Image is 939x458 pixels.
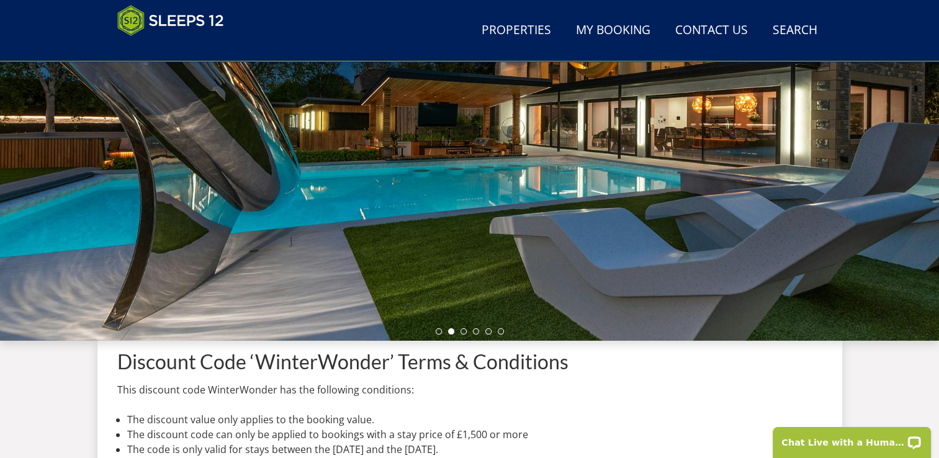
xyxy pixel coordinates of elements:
p: This discount code WinterWonder has the following conditions: [117,382,822,397]
a: Contact Us [670,17,753,45]
img: Sleeps 12 [117,5,224,36]
li: The discount value only applies to the booking value. [127,412,822,427]
a: Search [768,17,822,45]
iframe: Customer reviews powered by Trustpilot [111,43,241,54]
li: The code is only valid for stays between the [DATE] and the [DATE]. [127,442,822,457]
a: My Booking [571,17,655,45]
li: The discount code can only be applied to bookings with a stay price of £1,500 or more [127,427,822,442]
iframe: LiveChat chat widget [765,419,939,458]
h1: Discount Code ‘WinterWonder’ Terms & Conditions [117,351,822,372]
a: Properties [477,17,556,45]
